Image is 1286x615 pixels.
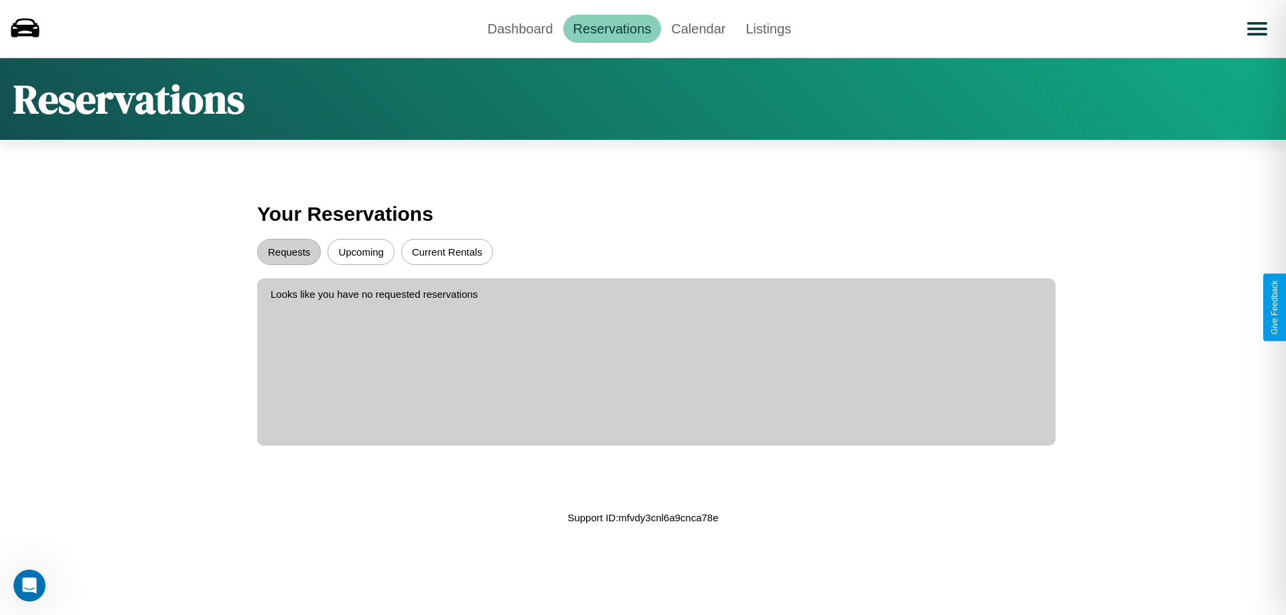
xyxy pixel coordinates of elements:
[328,239,395,265] button: Upcoming
[735,15,801,43] a: Listings
[257,239,321,265] button: Requests
[567,509,718,527] p: Support ID: mfvdy3cnl6a9cnca78e
[13,569,46,602] iframe: Intercom live chat
[661,15,735,43] a: Calendar
[13,72,244,126] h1: Reservations
[1270,280,1279,335] div: Give Feedback
[1238,10,1276,48] button: Open menu
[563,15,662,43] a: Reservations
[478,15,563,43] a: Dashboard
[257,196,1029,232] h3: Your Reservations
[271,285,1042,303] p: Looks like you have no requested reservations
[401,239,493,265] button: Current Rentals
